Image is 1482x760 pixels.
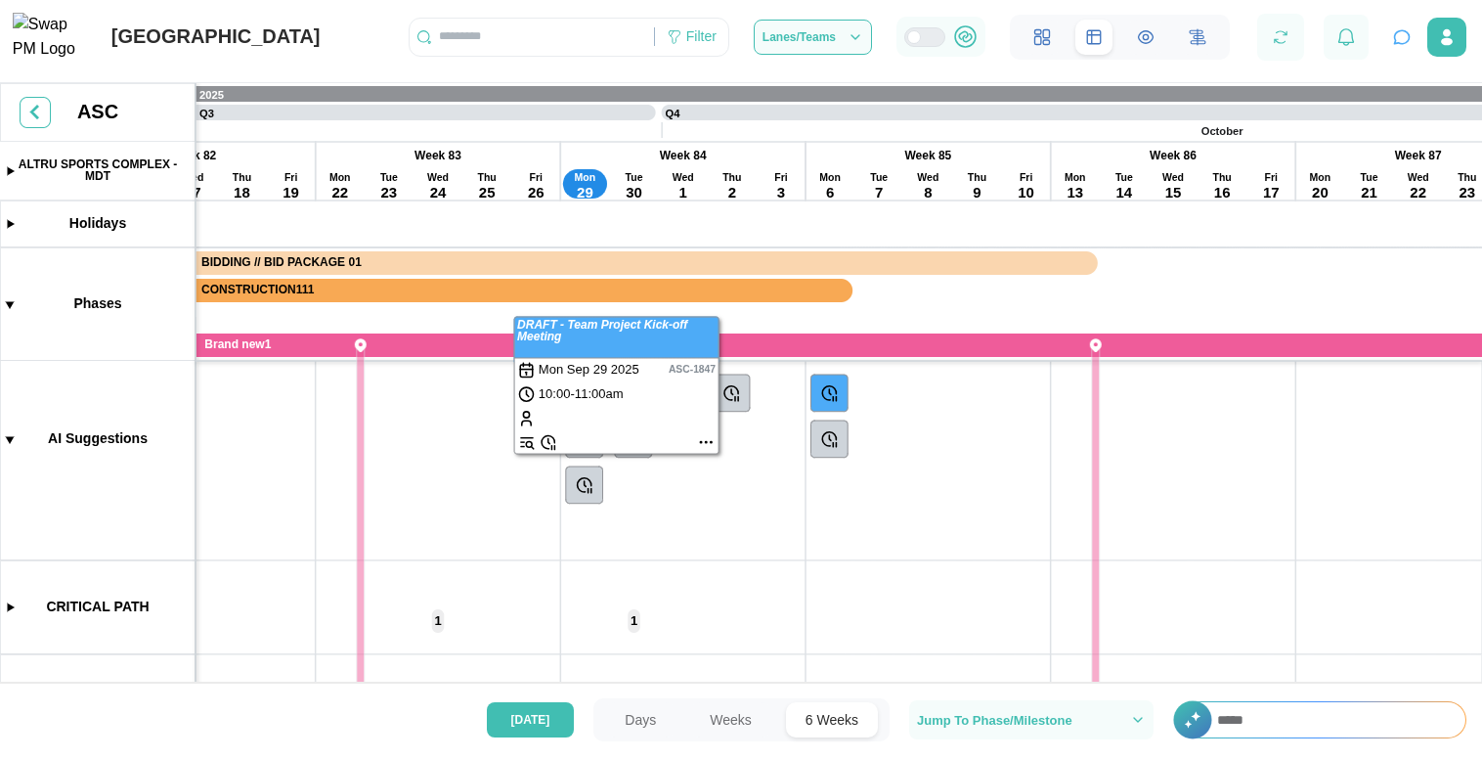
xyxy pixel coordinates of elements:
[690,702,771,738] button: Weeks
[1267,23,1294,51] button: Refresh Grid
[763,31,836,43] span: Lanes/Teams
[917,714,1072,727] span: Jump To Phase/Milestone
[754,20,872,55] button: Lanes/Teams
[909,700,1154,739] button: Jump To Phase/Milestone
[13,13,92,62] img: Swap PM Logo
[487,702,575,738] button: [DATE]
[511,703,550,737] span: [DATE]
[111,22,321,52] div: [GEOGRAPHIC_DATA]
[786,702,878,738] button: 6 Weeks
[686,26,717,48] div: Filter
[605,702,676,738] button: Days
[1388,23,1416,51] button: Open project assistant
[1173,701,1466,738] div: +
